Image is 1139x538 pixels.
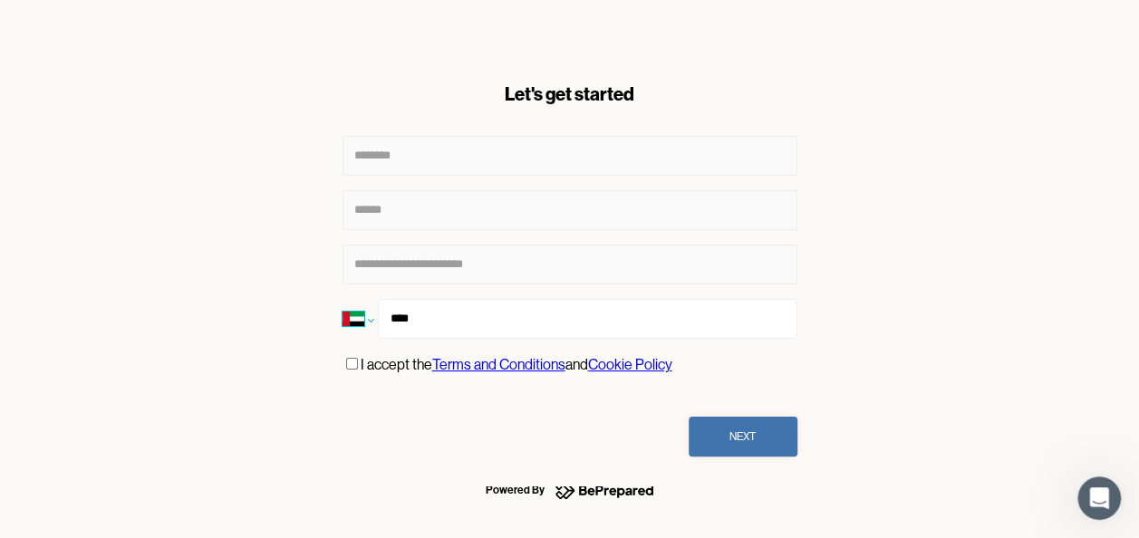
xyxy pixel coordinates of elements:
div: Next [729,428,756,446]
iframe: Intercom live chat [1077,476,1121,520]
a: Terms and Conditions [432,356,565,373]
div: Let's get started [343,82,797,107]
p: I accept the and [361,353,672,377]
a: Cookie Policy [588,356,672,373]
button: Next [689,417,797,456]
div: Powered By [486,479,545,501]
